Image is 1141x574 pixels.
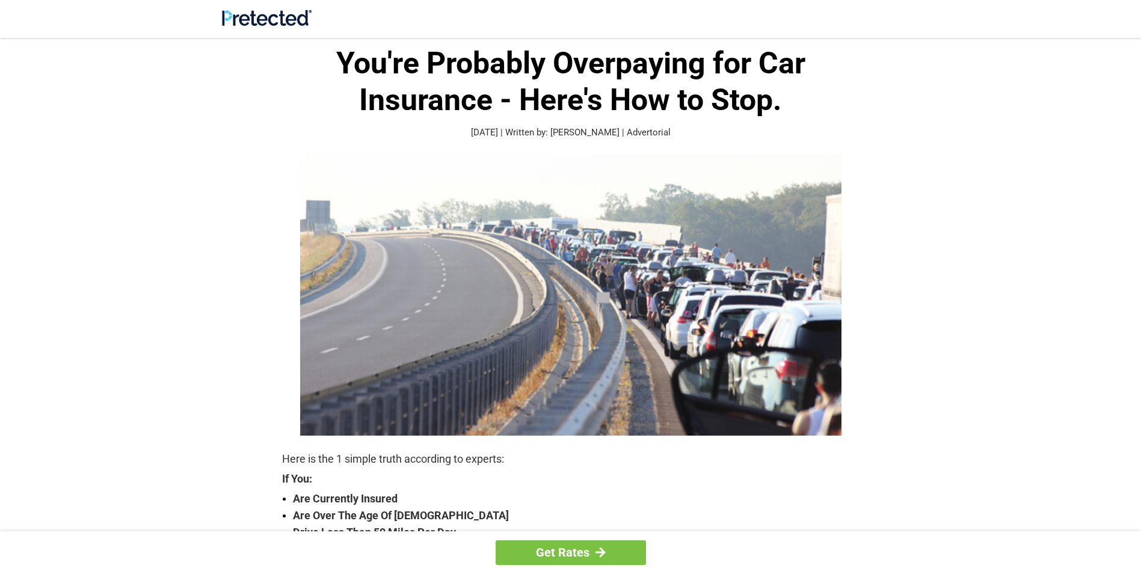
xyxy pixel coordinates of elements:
p: [DATE] | Written by: [PERSON_NAME] | Advertorial [282,126,860,140]
h1: You're Probably Overpaying for Car Insurance - Here's How to Stop. [282,45,860,119]
p: Here is the 1 simple truth according to experts: [282,451,860,468]
a: Site Logo [222,17,312,28]
strong: Are Currently Insured [293,490,860,507]
strong: Are Over The Age Of [DEMOGRAPHIC_DATA] [293,507,860,524]
strong: If You: [282,474,860,484]
img: Site Logo [222,10,312,26]
strong: Drive Less Than 50 Miles Per Day [293,524,860,541]
a: Get Rates [496,540,646,565]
